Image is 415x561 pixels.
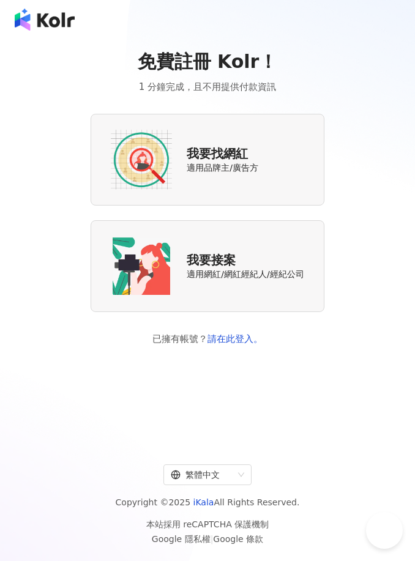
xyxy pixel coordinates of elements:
img: logo [15,9,75,31]
a: Google 隱私權 [152,534,211,544]
div: 繁體中文 [171,465,233,485]
span: Copyright © 2025 All Rights Reserved. [116,495,300,510]
span: 我要接案 [187,251,236,269]
span: 適用網紅/網紅經紀人/經紀公司 [187,269,304,281]
a: iKala [193,497,214,507]
img: AD identity option [111,129,172,190]
span: 免費註冊 Kolr！ [138,49,278,75]
span: 1 分鐘完成，且不用提供付款資訊 [139,80,276,94]
iframe: Help Scout Beacon - Open [366,512,403,549]
span: 已擁有帳號？ [152,332,263,346]
span: 本站採用 reCAPTCHA 保護機制 [146,517,269,546]
img: KOL identity option [111,236,172,297]
a: 請在此登入。 [207,333,263,344]
span: 適用品牌主/廣告方 [187,162,258,174]
a: Google 條款 [213,534,263,544]
span: 我要找網紅 [187,145,248,162]
span: | [211,534,214,544]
